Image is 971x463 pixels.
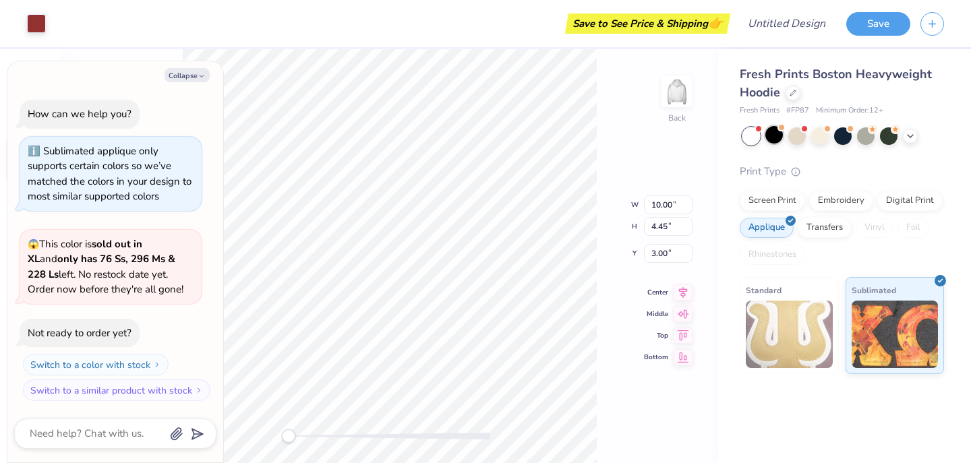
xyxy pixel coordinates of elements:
[644,352,668,363] span: Bottom
[568,13,727,34] div: Save to See Price & Shipping
[846,12,910,36] button: Save
[898,218,929,238] div: Foil
[644,309,668,319] span: Middle
[746,301,833,368] img: Standard
[644,287,668,298] span: Center
[737,10,836,37] input: Untitled Design
[746,283,782,297] span: Standard
[740,105,779,117] span: Fresh Prints
[195,386,203,394] img: Switch to a similar product with stock
[740,191,805,211] div: Screen Print
[28,326,131,340] div: Not ready to order yet?
[708,15,723,31] span: 👉
[877,191,943,211] div: Digital Print
[856,218,893,238] div: Vinyl
[23,354,169,375] button: Switch to a color with stock
[644,330,668,341] span: Top
[740,66,932,100] span: Fresh Prints Boston Heavyweight Hoodie
[668,112,686,124] div: Back
[282,429,295,443] div: Accessibility label
[852,301,939,368] img: Sublimated
[852,283,896,297] span: Sublimated
[740,245,805,265] div: Rhinestones
[798,218,852,238] div: Transfers
[740,164,944,179] div: Print Type
[165,68,210,82] button: Collapse
[816,105,883,117] span: Minimum Order: 12 +
[28,237,183,297] span: This color is and left. No restock date yet. Order now before they're all gone!
[28,144,192,204] div: Sublimated applique only supports certain colors so we’ve matched the colors in your design to mo...
[28,107,131,121] div: How can we help you?
[23,379,210,401] button: Switch to a similar product with stock
[786,105,809,117] span: # FP87
[740,218,794,238] div: Applique
[153,361,161,369] img: Switch to a color with stock
[809,191,873,211] div: Embroidery
[28,252,175,281] strong: only has 76 Ss, 296 Ms & 228 Ls
[28,238,39,251] span: 😱
[664,78,690,105] img: Back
